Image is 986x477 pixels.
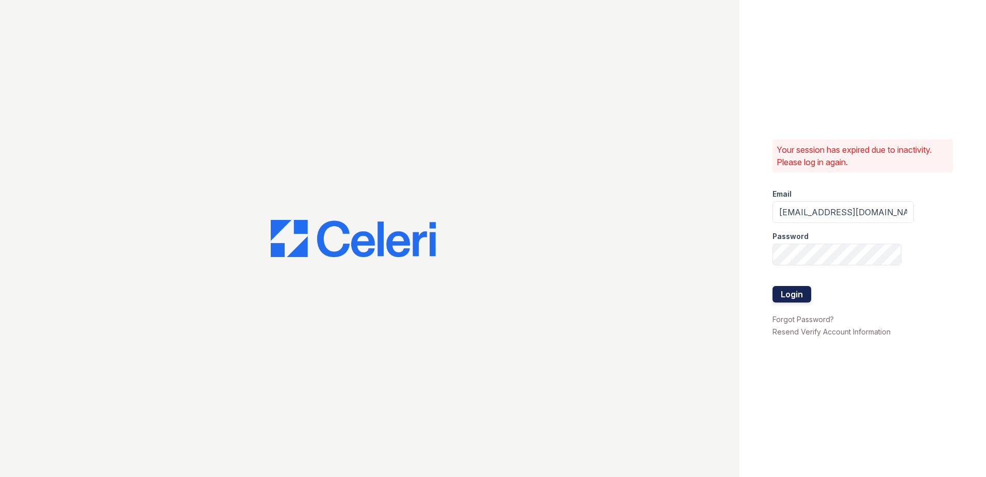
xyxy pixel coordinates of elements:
[773,327,891,336] a: Resend Verify Account Information
[773,315,834,324] a: Forgot Password?
[773,286,811,303] button: Login
[271,220,436,257] img: CE_Logo_Blue-a8612792a0a2168367f1c8372b55b34899dd931a85d93a1a3d3e32e68fde9ad4.png
[777,144,949,168] p: Your session has expired due to inactivity. Please log in again.
[773,189,792,199] label: Email
[773,231,809,242] label: Password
